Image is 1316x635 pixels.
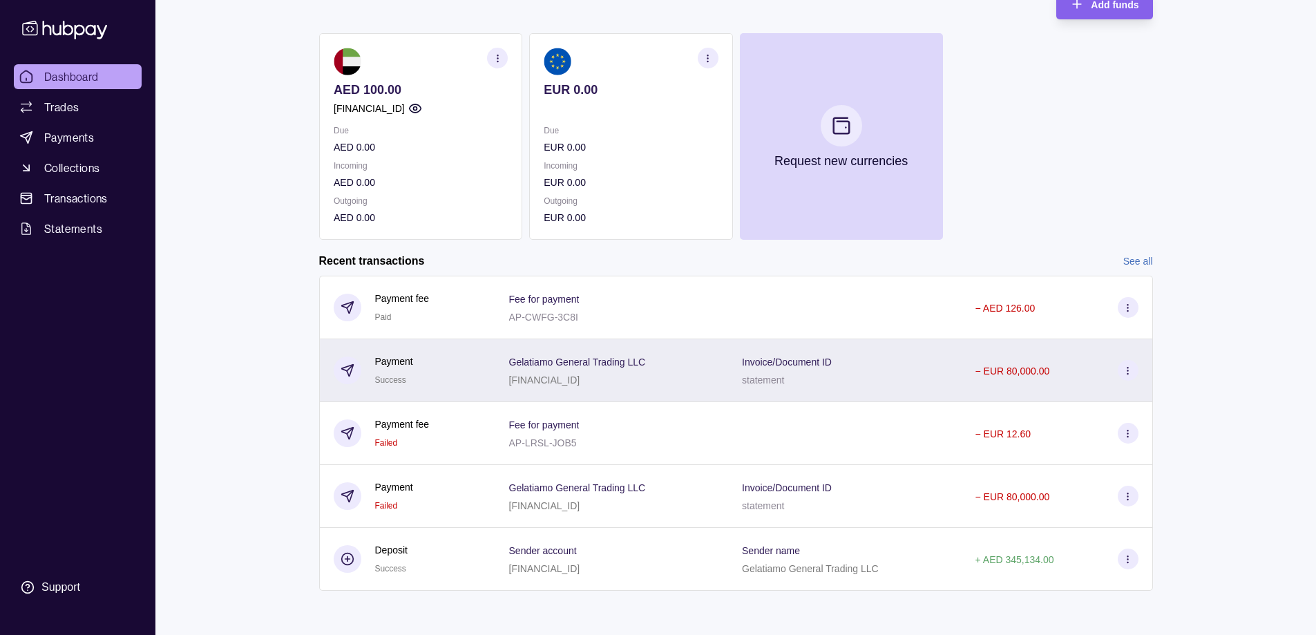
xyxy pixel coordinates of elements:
[44,160,99,176] span: Collections
[334,210,508,225] p: AED 0.00
[334,48,361,75] img: ae
[544,48,571,75] img: eu
[509,545,577,556] p: Sender account
[14,125,142,150] a: Payments
[544,123,718,138] p: Due
[544,193,718,209] p: Outgoing
[742,500,784,511] p: statement
[334,140,508,155] p: AED 0.00
[544,175,718,190] p: EUR 0.00
[375,480,413,495] p: Payment
[44,220,102,237] span: Statements
[14,186,142,211] a: Transactions
[975,428,1031,439] p: − EUR 12.60
[509,312,578,323] p: AP-CWFG-3C8I
[14,155,142,180] a: Collections
[544,140,718,155] p: EUR 0.00
[375,438,398,448] span: Failed
[334,123,508,138] p: Due
[375,354,413,369] p: Payment
[334,158,508,173] p: Incoming
[375,542,408,558] p: Deposit
[544,158,718,173] p: Incoming
[14,95,142,120] a: Trades
[1123,254,1153,269] a: See all
[544,210,718,225] p: EUR 0.00
[975,554,1054,565] p: + AED 345,134.00
[375,291,430,306] p: Payment fee
[742,357,832,368] p: Invoice/Document ID
[739,33,942,240] button: Request new currencies
[334,82,508,97] p: AED 100.00
[14,216,142,241] a: Statements
[742,375,784,386] p: statement
[44,68,99,85] span: Dashboard
[509,437,577,448] p: AP-LRSL-JOB5
[509,375,580,386] p: [FINANCIAL_ID]
[509,500,580,511] p: [FINANCIAL_ID]
[375,417,430,432] p: Payment fee
[375,312,392,322] span: Paid
[742,482,832,493] p: Invoice/Document ID
[975,303,1036,314] p: − AED 126.00
[334,175,508,190] p: AED 0.00
[742,563,879,574] p: Gelatiamo General Trading LLC
[509,482,646,493] p: Gelatiamo General Trading LLC
[334,101,405,116] p: [FINANCIAL_ID]
[41,580,80,595] div: Support
[375,501,398,511] span: Failed
[44,190,108,207] span: Transactions
[14,64,142,89] a: Dashboard
[975,366,1050,377] p: − EUR 80,000.00
[975,491,1050,502] p: − EUR 80,000.00
[319,254,425,269] h2: Recent transactions
[774,153,908,169] p: Request new currencies
[509,357,646,368] p: Gelatiamo General Trading LLC
[544,82,718,97] p: EUR 0.00
[44,129,94,146] span: Payments
[509,294,580,305] p: Fee for payment
[44,99,79,115] span: Trades
[14,573,142,602] a: Support
[375,564,406,574] span: Success
[742,545,800,556] p: Sender name
[509,419,580,430] p: Fee for payment
[375,375,406,385] span: Success
[509,563,580,574] p: [FINANCIAL_ID]
[334,193,508,209] p: Outgoing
